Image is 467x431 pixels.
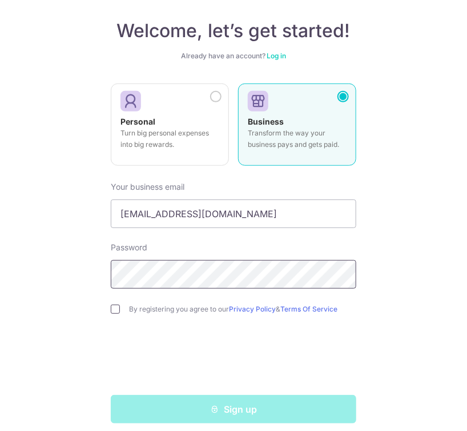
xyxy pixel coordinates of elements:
[111,51,356,61] div: Already have an account?
[238,83,356,173] a: Business Transform the way your business pays and gets paid.
[120,127,219,150] p: Turn big personal expenses into big rewards.
[120,117,155,126] strong: Personal
[280,305,337,313] a: Terms Of Service
[111,19,356,42] h4: Welcome, let’s get started!
[129,305,356,314] label: By registering you agree to our &
[111,83,229,173] a: Personal Turn big personal expenses into big rewards.
[111,242,147,253] label: Password
[229,305,276,313] a: Privacy Policy
[147,337,320,381] iframe: reCAPTCHA
[248,127,347,150] p: Transform the way your business pays and gets paid.
[267,51,286,60] a: Log in
[248,117,284,126] strong: Business
[111,199,356,228] input: Enter your Email
[111,181,184,193] label: Your business email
